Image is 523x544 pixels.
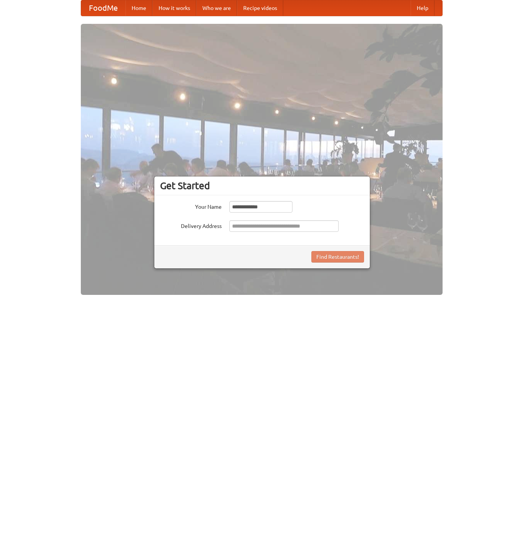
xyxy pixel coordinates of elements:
[196,0,237,16] a: Who we are
[160,220,222,230] label: Delivery Address
[411,0,434,16] a: Help
[160,180,364,191] h3: Get Started
[160,201,222,211] label: Your Name
[81,0,125,16] a: FoodMe
[311,251,364,263] button: Find Restaurants!
[237,0,283,16] a: Recipe videos
[152,0,196,16] a: How it works
[125,0,152,16] a: Home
